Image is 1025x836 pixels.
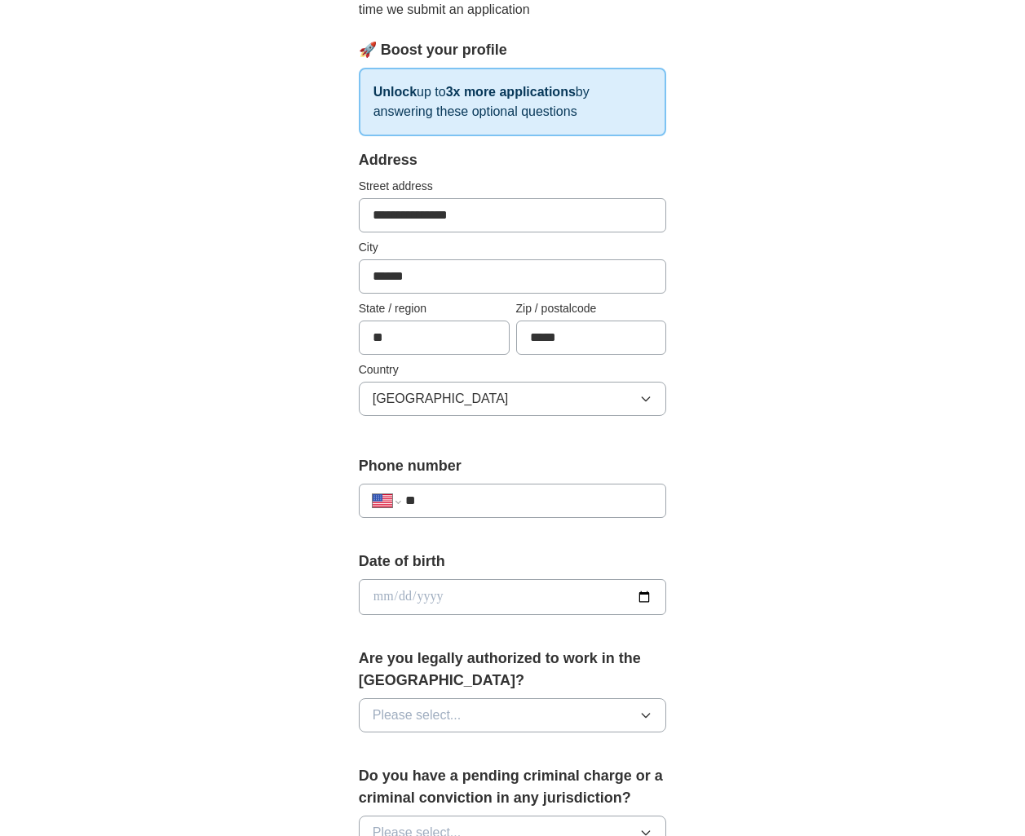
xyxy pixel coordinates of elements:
label: Country [359,361,667,378]
div: 🚀 Boost your profile [359,39,667,61]
label: Date of birth [359,551,667,573]
button: [GEOGRAPHIC_DATA] [359,382,667,416]
label: Are you legally authorized to work in the [GEOGRAPHIC_DATA]? [359,648,667,692]
label: Zip / postalcode [516,300,667,317]
div: Address [359,149,667,171]
p: up to by answering these optional questions [359,68,667,136]
button: Please select... [359,698,667,732]
label: Do you have a pending criminal charge or a criminal conviction in any jurisdiction? [359,765,667,809]
span: [GEOGRAPHIC_DATA] [373,389,509,409]
strong: 3x more applications [446,85,576,99]
label: Phone number [359,455,667,477]
label: City [359,239,667,256]
label: State / region [359,300,510,317]
strong: Unlock [373,85,417,99]
label: Street address [359,178,667,195]
span: Please select... [373,706,462,725]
